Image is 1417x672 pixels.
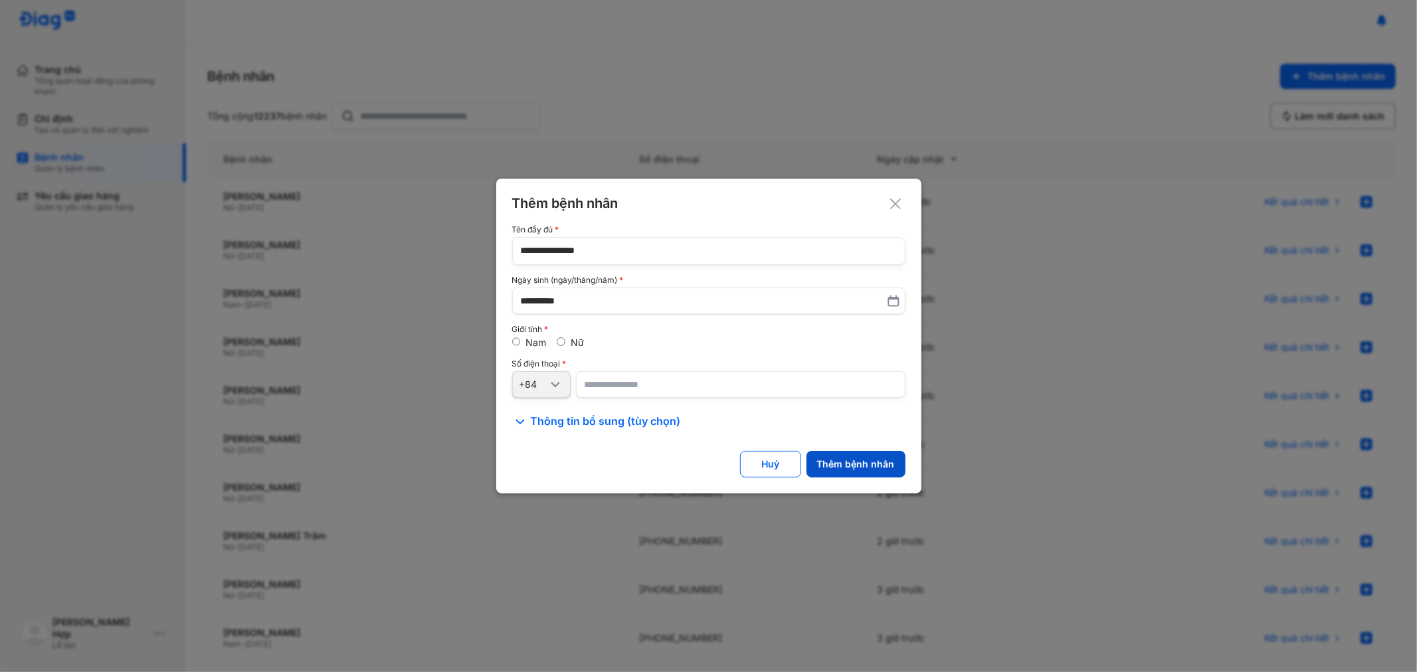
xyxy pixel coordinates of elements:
[520,378,547,390] div: +84
[512,195,905,212] div: Thêm bệnh nhân
[525,337,546,348] label: Nam
[512,276,905,285] div: Ngày sinh (ngày/tháng/năm)
[512,225,905,234] div: Tên đầy đủ
[512,359,905,369] div: Số điện thoại
[806,451,905,477] button: Thêm bệnh nhân
[571,337,584,348] label: Nữ
[512,325,905,334] div: Giới tính
[817,458,895,470] div: Thêm bệnh nhân
[531,414,681,430] span: Thông tin bổ sung (tùy chọn)
[740,451,801,477] button: Huỷ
